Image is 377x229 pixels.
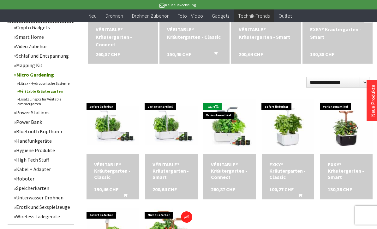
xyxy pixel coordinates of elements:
[173,9,207,22] a: Foto + Video
[167,50,191,58] span: 150,46 CHF
[128,9,173,22] a: Drohnen Zubehör
[239,26,294,41] a: VÉRITABLE® Kräutergarten - Smart 200,64 CHF
[370,85,376,117] a: Neue Produkte
[132,13,169,19] span: Drohnen Zubehör
[238,13,270,19] span: Technik-Trends
[269,161,307,180] div: EXKY® Kräutergarten - Classic
[14,95,74,108] a: Ersatz Lingots für Véritable Zimmergarten
[328,186,352,192] span: 130,38 CHF
[328,161,365,180] a: EXKY® Kräutergarten - Smart 130,38 CHF
[269,186,294,192] span: 100,27 CHF
[153,161,190,180] a: VÉRITABLE® Kräutergarten - Smart 200,64 CHF
[239,50,263,58] span: 200,64 CHF
[101,9,128,22] a: Drohnen
[11,174,74,183] a: Roboter
[11,51,74,60] a: Schlaf und Entspannung
[96,26,151,48] a: VÉRITABLE® Kräutergarten - Connect 260,87 CHF
[94,161,131,180] a: VÉRITABLE® Kräutergarten - Classic 150,46 CHF In den Warenkorb
[310,26,365,41] a: EXKY® Kräutergarten - Smart 130,38 CHF
[177,13,203,19] span: Foto + Video
[11,136,74,146] a: Handfunkgeräte
[94,161,131,180] div: VÉRITABLE® Kräutergarten - Classic
[11,60,74,70] a: Mapping Kit
[274,9,296,22] a: Outlet
[167,26,222,41] a: VÉRITABLE® Kräutergarten - Classic 150,46 CHF In den Warenkorb
[212,13,229,19] span: Gadgets
[87,106,139,145] img: Vollautomatischer Kräutergarten
[145,106,197,145] img: VÉRITABLE® Kräutergarten - Smart
[96,50,120,58] span: 260,87 CHF
[328,161,365,180] div: EXKY® Kräutergarten - Smart
[11,202,74,212] a: Erotik und Sexspielzeuge
[211,161,248,180] div: VÉRITABLE® Kräutergarten - Connect
[14,79,74,87] a: Litrax - Hydroponische Systeme
[310,50,334,58] span: 130,38 CHF
[11,23,74,32] a: Crypto Gadgets
[14,87,74,95] a: Véritable Kräutergarten
[234,9,274,22] a: Technik-Trends
[11,155,74,164] a: High Tech Stuff
[11,32,74,42] a: Smart Home
[153,186,177,192] span: 200,64 CHF
[262,99,314,152] img: EXKY® Kräutergarten - Classic
[11,108,74,117] a: Power Stations
[11,164,74,174] a: Kabel + Adapter
[11,70,74,79] a: Micro Gardening
[96,26,151,48] div: VÉRITABLE® Kräutergarten - Connect
[94,186,118,192] span: 150,46 CHF
[206,50,221,59] button: In den Warenkorb
[11,212,74,221] a: Wireless Ladegeräte
[153,161,190,180] div: VÉRITABLE® Kräutergarten - Smart
[105,13,123,19] span: Drohnen
[269,161,307,180] a: EXKY® Kräutergarten - Classic 100,27 CHF In den Warenkorb
[211,186,235,192] span: 260,87 CHF
[310,26,365,41] div: EXKY® Kräutergarten - Smart
[320,99,373,152] img: EXKY® Kräutergarten - Smart
[11,183,74,193] a: Speicherkarten
[239,26,294,41] div: VÉRITABLE® Kräutergarten - Smart
[11,117,74,127] a: Power Bank
[11,193,74,202] a: Unterwasser Drohnen
[278,13,292,19] span: Outlet
[11,146,74,155] a: Hygiene Produkte
[211,161,248,180] a: VÉRITABLE® Kräutergarten - Connect 260,87 CHF
[207,9,234,22] a: Gadgets
[116,192,131,201] button: In den Warenkorb
[84,9,101,22] a: Neu
[11,127,74,136] a: Bluetooth Kopfhörer
[11,42,74,51] a: Video Zubehör
[203,99,256,152] img: VÉRITABLE® Kräutergarten - Connect
[291,192,306,201] button: In den Warenkorb
[88,13,97,19] span: Neu
[167,26,222,41] div: VÉRITABLE® Kräutergarten - Classic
